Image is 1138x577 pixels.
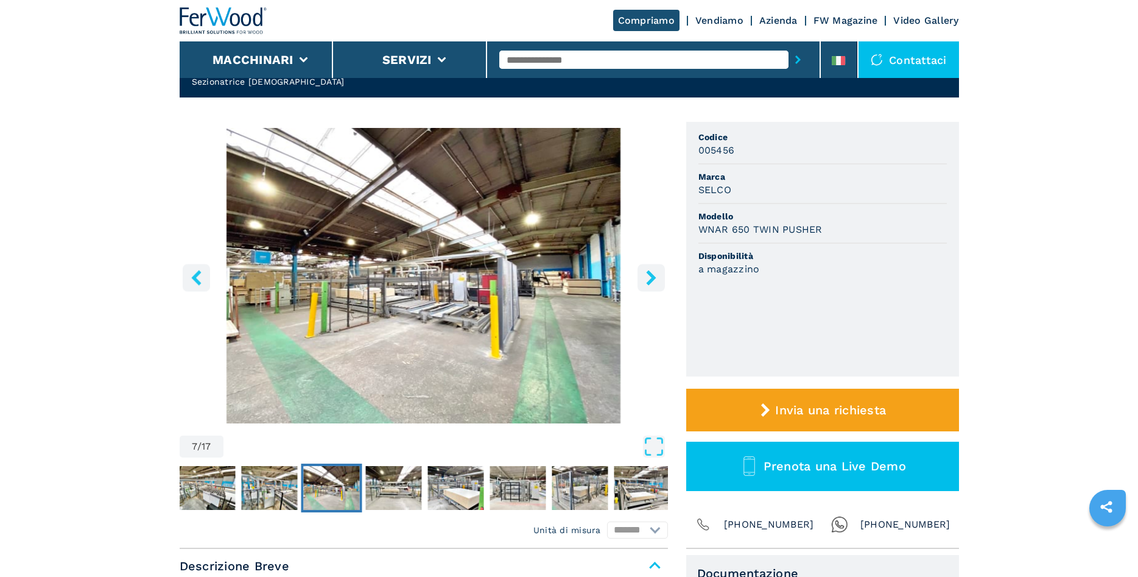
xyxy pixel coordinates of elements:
img: Phone [695,516,712,533]
div: Contattaci [859,41,959,78]
span: [PHONE_NUMBER] [724,516,814,533]
span: Codice [698,131,947,143]
button: Go to Slide 12 [611,464,672,512]
img: 0d5e9286938c2dc6c55412fd92a54524 [490,466,546,510]
a: Azienda [759,15,798,26]
a: Video Gallery [893,15,958,26]
img: 6642959aeac6119189b9853794ebfd8a [614,466,670,510]
em: Unità di misura [533,524,601,536]
button: Go to Slide 9 [425,464,486,512]
button: Go to Slide 8 [363,464,424,512]
img: 413f8fe03f51644e0365b9627465b68e [179,466,235,510]
div: Go to Slide 7 [180,128,668,423]
a: Vendiamo [695,15,743,26]
span: [PHONE_NUMBER] [860,516,950,533]
h3: SELCO [698,183,731,197]
span: Descrizione Breve [180,555,668,577]
button: Go to Slide 10 [487,464,548,512]
img: 370b8ce202aded0d26852a5ad3df5b29 [552,466,608,510]
button: Macchinari [212,52,293,67]
img: b4936c3a02b9ae2097384c872b981f58 [427,466,483,510]
button: Open Fullscreen [227,436,665,458]
h3: 005456 [698,143,735,157]
img: 4ca7839d12da821943d6892c3d52ae27 [241,466,297,510]
button: right-button [637,264,665,291]
h3: a magazzino [698,262,760,276]
button: Go to Slide 7 [301,464,362,512]
button: Invia una richiesta [686,389,959,431]
img: 5d2421aece4e9b1b433095705571054a [303,466,359,510]
a: Compriamo [613,10,680,31]
button: Servizi [382,52,432,67]
button: left-button [183,264,210,291]
span: Disponibilità [698,250,947,262]
img: d94e6acefd827e4aebf2138b5348e9fd [365,466,421,510]
span: Invia una richiesta [775,403,886,417]
iframe: Chat [1086,522,1129,568]
span: 7 [192,442,197,451]
img: Whatsapp [831,516,848,533]
button: Go to Slide 11 [549,464,610,512]
h2: Sezionatrice [DEMOGRAPHIC_DATA] [192,76,460,88]
img: Ferwood [180,7,267,34]
span: 17 [202,442,211,451]
button: Prenota una Live Demo [686,442,959,491]
button: submit-button [789,46,807,74]
span: Marca [698,171,947,183]
span: / [197,442,202,451]
span: Prenota una Live Demo [764,459,906,473]
span: Modello [698,210,947,222]
a: FW Magazine [813,15,878,26]
a: sharethis [1091,492,1122,522]
h3: WNAR 650 TWIN PUSHER [698,222,823,236]
img: Sezionatrice angolare SELCO WNAR 650 TWIN PUSHER [180,128,668,423]
button: Go to Slide 5 [177,464,237,512]
img: Contattaci [871,54,883,66]
button: Go to Slide 6 [239,464,300,512]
